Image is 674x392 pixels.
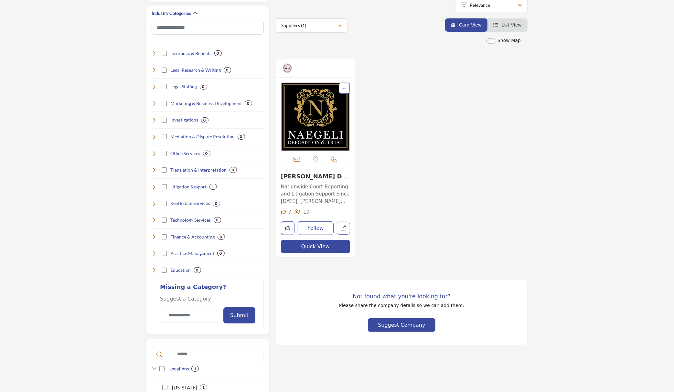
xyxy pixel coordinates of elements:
[289,293,514,300] h3: Not found what you're looking for?
[339,303,464,308] span: Please share the company details so we can add them:
[194,366,196,371] b: 1
[342,86,346,91] a: Add To List
[194,267,201,273] div: 0 Results For Education
[378,322,425,328] span: Suggest Company
[368,318,435,332] button: Suggest Company
[172,384,197,391] p: Alabama: Alabama
[162,268,167,273] input: Select Education checkbox
[191,366,199,372] div: 1 Results For Locations
[162,385,167,390] input: Alabama checkbox
[160,296,211,302] span: Suggest a Category
[160,283,255,295] h2: Missing a Category?
[160,308,220,323] input: Category Name
[171,267,191,273] h4: Education
[196,268,198,272] b: 0
[223,307,255,323] button: Submit
[200,385,207,390] div: 1 Results For Alabama
[162,347,264,361] input: Search Demographic Category
[159,366,165,371] input: Locations checkbox
[202,385,205,390] b: 1
[169,366,189,372] h3: Locations : Locations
